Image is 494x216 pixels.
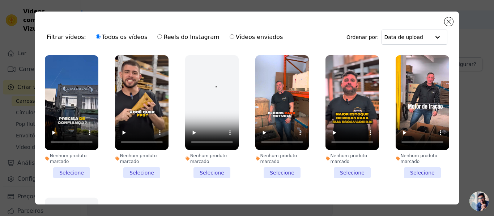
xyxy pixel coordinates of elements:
[102,34,147,40] font: Todos os vídeos
[260,153,297,164] font: Nenhum produto marcado
[190,153,227,164] font: Nenhum produto marcado
[469,191,489,211] a: Bate-papo aberto
[401,153,438,164] font: Nenhum produto marcado
[236,34,283,40] font: Vídeos enviados
[444,17,453,26] button: Fechar modal
[163,34,219,40] font: Reels do Instagram
[331,153,367,164] font: Nenhum produto marcado
[47,34,86,40] font: Filtrar vídeos:
[120,153,157,164] font: Nenhum produto marcado
[50,153,87,164] font: Nenhum produto marcado
[346,34,379,40] font: Ordenar por:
